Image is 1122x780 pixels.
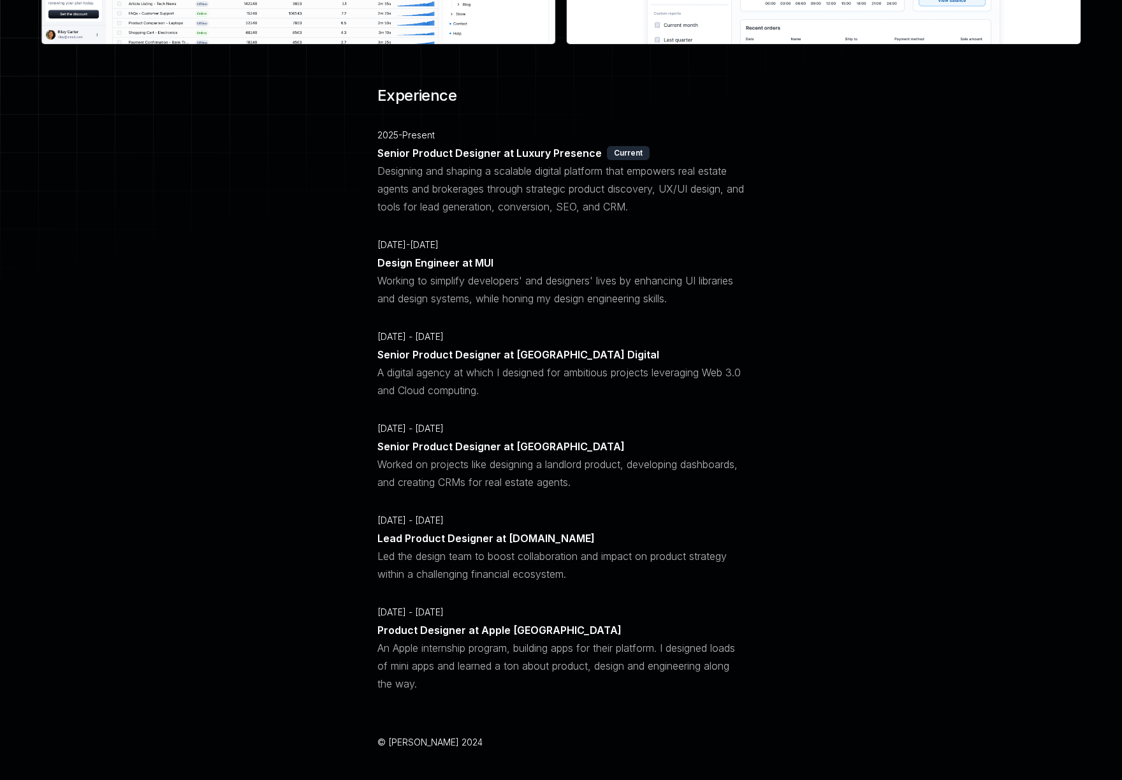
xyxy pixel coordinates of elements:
[377,621,745,639] a: Product Designer at Apple [GEOGRAPHIC_DATA]
[377,346,659,364] p: Senior Product Designer at [GEOGRAPHIC_DATA] Digital
[377,621,622,639] p: Product Designer at Apple [GEOGRAPHIC_DATA]
[377,328,745,346] p: [DATE] - [DATE]
[377,254,493,272] p: Design Engineer at MUI
[377,603,745,621] p: [DATE] - [DATE]
[377,126,745,144] p: 2025-Present
[377,272,745,307] p: Working to simplify developers' and designers' lives by enhancing UI libraries and design systems...
[607,146,650,160] div: Current
[377,85,745,106] h3: Experience
[377,455,745,491] p: Worked on projects like designing a landlord product, developing dashboards, and creating CRMs fo...
[377,236,745,254] p: [DATE]-[DATE]
[377,438,625,455] p: Senior Product Designer at [GEOGRAPHIC_DATA]
[377,511,745,529] p: [DATE] - [DATE]
[377,144,602,162] p: Senior Product Designer at Luxury Presence
[377,254,745,272] a: Design Engineer at MUI
[377,420,745,438] p: [DATE] - [DATE]
[377,639,745,693] p: An Apple internship program, building apps for their platform. I designed loads of mini apps and ...
[377,547,745,583] p: Led the design team to boost collaboration and impact on product strategy within a challenging fi...
[377,346,745,364] a: Senior Product Designer at [GEOGRAPHIC_DATA] Digital
[377,529,745,547] a: Lead Product Designer at [DOMAIN_NAME]
[377,364,745,399] p: A digital agency at which I designed for ambitious projects leveraging Web 3.0 and Cloud computing.
[377,529,595,547] p: Lead Product Designer at [DOMAIN_NAME]
[377,438,745,455] a: Senior Product Designer at [GEOGRAPHIC_DATA]
[377,733,745,751] p: © [PERSON_NAME] 2024
[377,162,745,216] p: Designing and shaping a scalable digital platform that empowers real estate agents and brokerages...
